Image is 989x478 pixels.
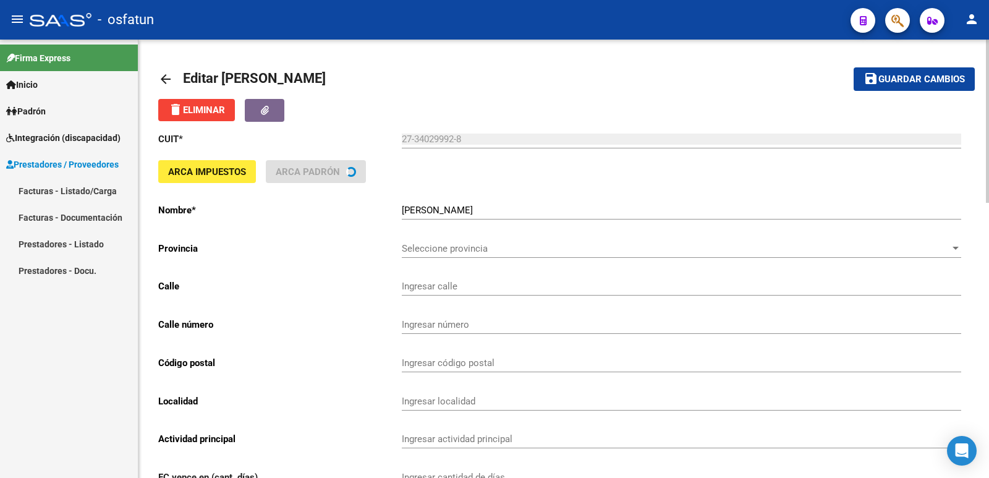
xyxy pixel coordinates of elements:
p: Calle [158,280,402,293]
span: ARCA Impuestos [168,166,246,177]
mat-icon: person [964,12,979,27]
button: ARCA Padrón [266,160,366,183]
span: ARCA Padrón [276,166,340,177]
p: Actividad principal [158,432,402,446]
mat-icon: delete [168,102,183,117]
p: Calle número [158,318,402,331]
span: Firma Express [6,51,70,65]
p: Código postal [158,356,402,370]
p: Nombre [158,203,402,217]
mat-icon: save [864,71,878,86]
mat-icon: menu [10,12,25,27]
button: Eliminar [158,99,235,121]
span: - osfatun [98,6,154,33]
span: Eliminar [168,105,225,116]
span: Guardar cambios [878,74,965,85]
button: ARCA Impuestos [158,160,256,183]
div: Open Intercom Messenger [947,436,977,466]
p: Localidad [158,395,402,408]
span: Inicio [6,78,38,92]
span: Padrón [6,105,46,118]
mat-icon: arrow_back [158,72,173,87]
span: Integración (discapacidad) [6,131,121,145]
button: Guardar cambios [854,67,975,90]
span: Seleccione provincia [402,243,950,254]
p: CUIT [158,132,402,146]
span: Prestadores / Proveedores [6,158,119,171]
span: Editar [PERSON_NAME] [183,70,326,86]
p: Provincia [158,242,402,255]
